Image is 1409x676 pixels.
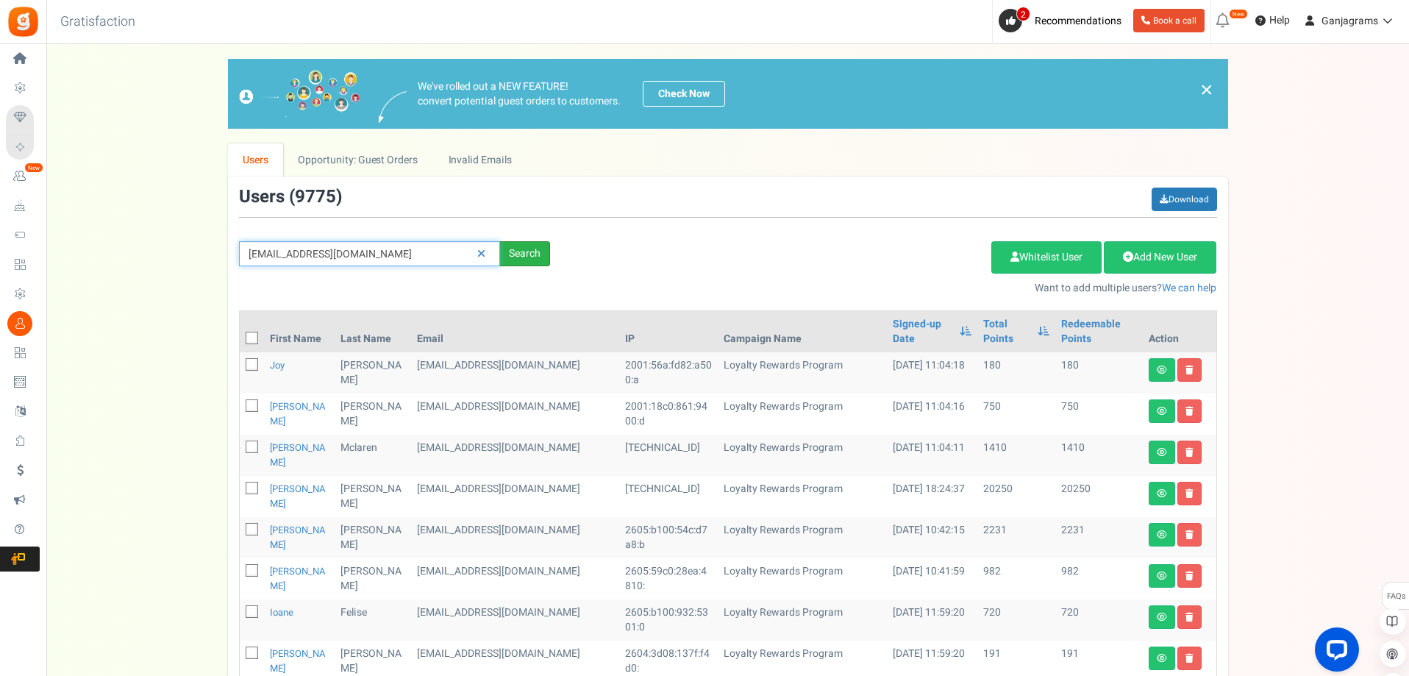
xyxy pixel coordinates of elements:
[718,476,887,517] td: Loyalty Rewards Program
[1035,13,1121,29] span: Recommendations
[718,311,887,352] th: Campaign Name
[1157,654,1167,663] i: View details
[411,394,619,435] td: [EMAIL_ADDRESS][DOMAIN_NAME]
[239,188,342,207] h3: Users ( )
[1157,613,1167,622] i: View details
[1055,517,1143,558] td: 2231
[1185,407,1194,416] i: Delete user
[1157,530,1167,539] i: View details
[1266,13,1290,28] span: Help
[1185,654,1194,663] i: Delete user
[335,394,411,435] td: [PERSON_NAME]
[1016,7,1030,21] span: 2
[893,317,952,346] a: Signed-up Date
[718,394,887,435] td: Loyalty Rewards Program
[643,81,725,107] a: Check Now
[718,599,887,641] td: Loyalty Rewards Program
[619,558,718,599] td: 2605:59c0:28ea:4810:
[411,517,619,558] td: [EMAIL_ADDRESS][DOMAIN_NAME]
[1143,311,1216,352] th: Action
[887,599,977,641] td: [DATE] 11:59:20
[1133,9,1205,32] a: Book a call
[718,517,887,558] td: Loyalty Rewards Program
[1229,9,1248,19] em: New
[1185,448,1194,457] i: Delete user
[433,143,527,177] a: Invalid Emails
[1185,572,1194,580] i: Delete user
[1157,489,1167,498] i: View details
[295,184,336,210] span: 9775
[991,241,1102,274] a: Whitelist User
[1055,352,1143,394] td: 180
[270,523,326,552] a: [PERSON_NAME]
[999,9,1127,32] a: 2 Recommendations
[977,352,1055,394] td: 180
[619,352,718,394] td: 2001:56a:fd82:a500:a
[44,7,151,37] h3: Gratisfaction
[24,163,43,173] em: New
[239,241,500,266] input: Search by email or name
[887,476,977,517] td: [DATE] 18:24:37
[977,599,1055,641] td: 720
[6,164,40,189] a: New
[887,394,977,435] td: [DATE] 11:04:16
[411,558,619,599] td: [EMAIL_ADDRESS][DOMAIN_NAME]
[264,311,335,352] th: First Name
[335,476,411,517] td: [PERSON_NAME]
[270,605,293,619] a: Ioane
[1061,317,1137,346] a: Redeemable Points
[619,476,718,517] td: [TECHNICAL_ID]
[418,79,621,109] p: We've rolled out a NEW FEATURE! convert potential guest orders to customers.
[1162,280,1216,296] a: We can help
[239,70,360,118] img: images
[983,317,1030,346] a: Total Points
[572,281,1217,296] p: Want to add multiple users?
[379,91,407,123] img: images
[335,435,411,476] td: Mclaren
[619,394,718,435] td: 2001:18c0:861:9400:d
[1157,448,1167,457] i: View details
[1321,13,1378,29] span: Ganjagrams
[270,358,285,372] a: Joy
[977,476,1055,517] td: 20250
[1185,530,1194,539] i: Delete user
[228,143,284,177] a: Users
[1055,394,1143,435] td: 750
[500,241,550,266] div: Search
[1152,188,1217,211] a: Download
[1185,489,1194,498] i: Delete user
[470,241,493,267] a: Reset
[335,558,411,599] td: [PERSON_NAME]
[335,599,411,641] td: Felise
[977,435,1055,476] td: 1410
[977,558,1055,599] td: 982
[619,517,718,558] td: 2605:b100:54c:d7a8:b
[1157,366,1167,374] i: View details
[1200,81,1213,99] a: ×
[335,517,411,558] td: [PERSON_NAME]
[718,435,887,476] td: Loyalty Rewards Program
[619,311,718,352] th: IP
[411,311,619,352] th: Email
[270,482,326,510] a: [PERSON_NAME]
[411,435,619,476] td: [EMAIL_ADDRESS][DOMAIN_NAME]
[887,435,977,476] td: [DATE] 11:04:11
[335,311,411,352] th: Last Name
[887,558,977,599] td: [DATE] 10:41:59
[270,399,326,428] a: [PERSON_NAME]
[411,476,619,517] td: [EMAIL_ADDRESS][DOMAIN_NAME]
[1055,599,1143,641] td: 720
[1185,613,1194,622] i: Delete user
[283,143,432,177] a: Opportunity: Guest Orders
[1249,9,1296,32] a: Help
[1055,435,1143,476] td: 1410
[718,558,887,599] td: Loyalty Rewards Program
[270,441,326,469] a: [PERSON_NAME]
[7,5,40,38] img: Gratisfaction
[1157,572,1167,580] i: View details
[1055,558,1143,599] td: 982
[1104,241,1216,274] a: Add New User
[718,352,887,394] td: Loyalty Rewards Program
[887,352,977,394] td: [DATE] 11:04:18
